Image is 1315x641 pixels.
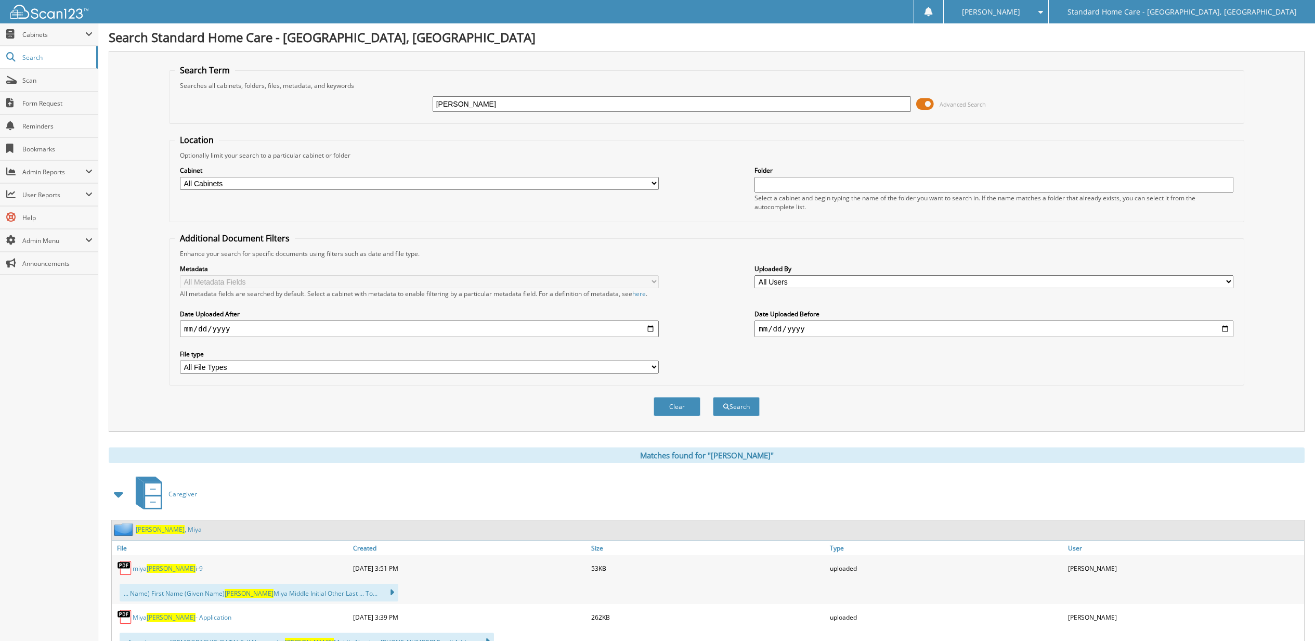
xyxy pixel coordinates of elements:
label: File type [180,350,659,358]
label: Date Uploaded After [180,310,659,318]
img: scan123-logo-white.svg [10,5,88,19]
button: Clear [654,397,700,416]
a: Type [827,541,1066,555]
a: Created [350,541,589,555]
div: [DATE] 3:51 PM [350,558,589,579]
div: uploaded [827,558,1066,579]
span: Advanced Search [940,100,986,108]
span: [PERSON_NAME] [962,9,1020,15]
legend: Location [175,134,219,146]
div: ... Name) First Name (Given Name) Miya Middle Initial Other Last ... To... [120,584,398,601]
span: Admin Reports [22,168,85,176]
a: miya[PERSON_NAME]i-9 [133,564,203,573]
legend: Search Term [175,65,235,76]
span: Cabinets [22,30,85,39]
div: uploaded [827,607,1066,627]
span: User Reports [22,190,85,199]
span: Caregiver [168,490,197,498]
div: [PERSON_NAME] [1065,558,1304,579]
div: 262KB [589,607,827,627]
a: [PERSON_NAME], Miya [136,525,202,534]
a: Size [589,541,827,555]
span: Bookmarks [22,145,93,153]
div: [PERSON_NAME] [1065,607,1304,627]
label: Folder [754,166,1233,175]
input: start [180,320,659,337]
label: Date Uploaded Before [754,310,1233,318]
img: PDF.png [117,609,133,625]
div: Select a cabinet and begin typing the name of the folder you want to search in. If the name match... [754,194,1233,211]
img: folder2.png [114,523,136,536]
a: Miya[PERSON_NAME]- Application [133,613,231,622]
div: Optionally limit your search to a particular cabinet or folder [175,151,1239,160]
h1: Search Standard Home Care - [GEOGRAPHIC_DATA], [GEOGRAPHIC_DATA] [109,29,1305,46]
span: [PERSON_NAME] [136,525,185,534]
div: Enhance your search for specific documents using filters such as date and file type. [175,249,1239,258]
img: PDF.png [117,560,133,576]
span: Form Request [22,99,93,108]
label: Uploaded By [754,264,1233,273]
a: User [1065,541,1304,555]
a: File [112,541,350,555]
span: Announcements [22,259,93,268]
span: Reminders [22,122,93,131]
span: Search [22,53,91,62]
legend: Additional Document Filters [175,233,295,244]
span: [PERSON_NAME] [225,589,274,598]
span: [PERSON_NAME] [147,613,196,622]
a: Caregiver [129,473,197,515]
span: [PERSON_NAME] [147,564,196,573]
div: [DATE] 3:39 PM [350,607,589,627]
span: Standard Home Care - [GEOGRAPHIC_DATA], [GEOGRAPHIC_DATA] [1067,9,1297,15]
span: Admin Menu [22,236,85,245]
label: Metadata [180,264,659,273]
div: All metadata fields are searched by default. Select a cabinet with metadata to enable filtering b... [180,289,659,298]
button: Search [713,397,760,416]
a: here [632,289,646,298]
span: Scan [22,76,93,85]
span: Help [22,213,93,222]
div: Matches found for "[PERSON_NAME]" [109,447,1305,463]
label: Cabinet [180,166,659,175]
div: Searches all cabinets, folders, files, metadata, and keywords [175,81,1239,90]
input: end [754,320,1233,337]
div: 53KB [589,558,827,579]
